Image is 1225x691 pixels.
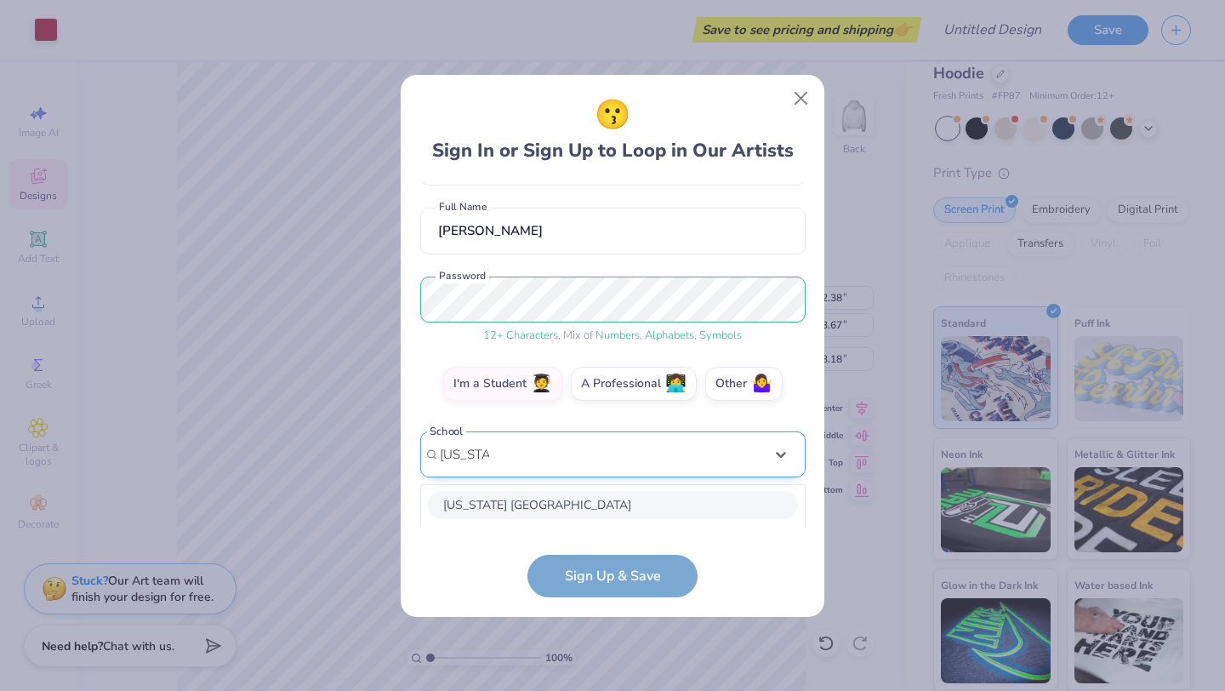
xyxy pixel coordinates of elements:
[531,374,552,393] span: 🧑‍🎓
[595,328,640,343] span: Numbers
[427,423,466,439] label: School
[645,328,694,343] span: Alphabets
[420,328,806,345] div: , Mix of , ,
[705,367,783,401] label: Other
[428,491,798,519] div: [US_STATE] [GEOGRAPHIC_DATA]
[595,94,630,137] span: 😗
[571,367,697,401] label: A Professional
[428,522,798,550] div: [GEOGRAPHIC_DATA][US_STATE]
[785,82,818,114] button: Close
[699,328,742,343] span: Symbols
[483,328,558,343] span: 12 + Characters
[443,367,562,401] label: I'm a Student
[432,94,794,165] div: Sign In or Sign Up to Loop in Our Artists
[665,374,687,393] span: 👩‍💻
[751,374,772,393] span: 🤷‍♀️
